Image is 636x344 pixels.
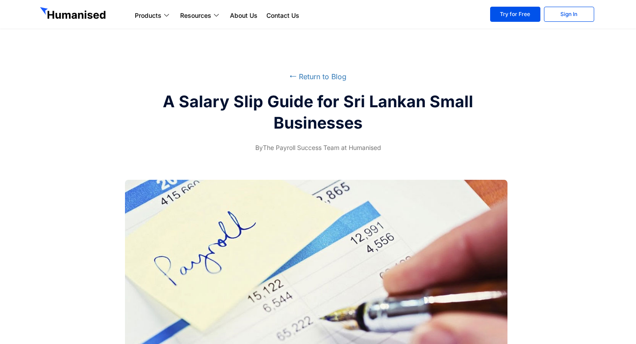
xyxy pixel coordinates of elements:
[255,144,263,151] span: By
[255,142,381,153] span: The Payroll Success Team at Humanised
[151,91,485,134] h2: A Salary Slip Guide for Sri Lankan Small Businesses
[176,10,225,21] a: Resources
[290,72,346,81] a: ⭠ Return to Blog
[40,7,108,21] img: GetHumanised Logo
[225,10,262,21] a: About Us
[130,10,176,21] a: Products
[544,7,594,22] a: Sign In
[262,10,304,21] a: Contact Us
[490,7,540,22] a: Try for Free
